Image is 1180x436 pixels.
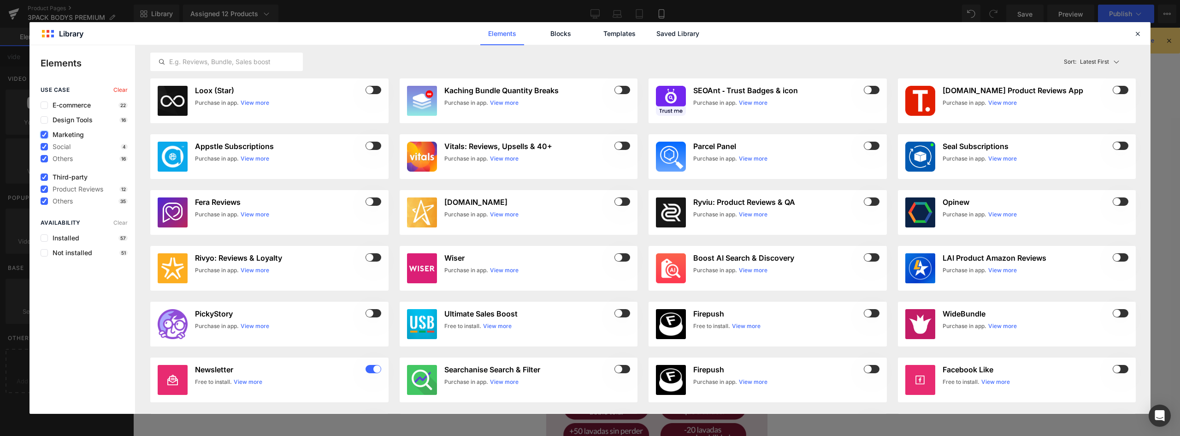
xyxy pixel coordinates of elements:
[693,210,737,219] div: Purchase in app.
[739,378,767,386] a: View more
[195,210,239,219] div: Purchase in app.
[158,253,188,283] img: 911edb42-71e6-4210-8dae-cbf10c40066b.png
[195,253,364,263] h3: Rivyo: Reviews & Loyalty
[48,234,79,242] span: Installed
[480,22,524,45] a: Elements
[490,266,519,275] a: View more
[444,253,613,263] h3: Wiser
[48,131,84,138] span: Marketing
[119,117,128,123] p: 16
[656,365,686,395] img: Firepush.png
[943,309,1111,318] h3: WideBundle
[241,155,269,163] a: View more
[195,365,364,374] h3: Newsletter
[988,266,1017,275] a: View more
[195,197,364,207] h3: Fera Reviews
[41,220,81,226] span: Availability
[905,86,935,116] img: 1eba8361-494e-4e64-aaaa-f99efda0f44d.png
[48,249,92,257] span: Not installed
[151,56,302,67] input: E.g. Reviews, Bundle, Sales boost...
[118,198,128,204] p: 35
[48,155,73,162] span: Others
[158,86,188,116] img: loox.jpg
[118,235,128,241] p: 57
[693,197,862,207] h3: Ryviu: Product Reviews & QA
[905,197,935,227] img: opinew.jpg
[48,173,88,181] span: Third-party
[693,322,730,330] div: Free to install.
[981,378,1010,386] a: View more
[988,210,1017,219] a: View more
[121,144,128,149] p: 4
[483,322,512,330] a: View more
[988,99,1017,107] a: View more
[241,322,269,330] a: View more
[905,309,935,339] img: 36d3ff60-5281-42d0-85d8-834f522fc7c5.jpeg
[195,322,239,330] div: Purchase in app.
[490,210,519,219] a: View more
[119,156,128,161] p: 16
[444,142,613,151] h3: Vitals: Reviews, Upsells & 40+
[539,22,583,45] a: Blocks
[693,86,862,95] h3: SEOAnt ‑ Trust Badges & icon
[119,186,128,192] p: 12
[444,155,488,163] div: Purchase in app.
[234,378,262,386] a: View more
[48,185,103,193] span: Product Reviews
[444,309,613,318] h3: Ultimate Sales Boost
[444,365,613,374] h3: Searchanise Search & Filter
[444,197,613,207] h3: [DOMAIN_NAME]
[444,86,613,95] h3: Kaching Bundle Quantity Breaks
[693,309,862,318] h3: Firepush
[195,142,364,151] h3: Appstle Subscriptions
[241,99,269,107] a: View more
[943,155,986,163] div: Purchase in app.
[48,116,93,124] span: Design Tools
[444,322,481,330] div: Free to install.
[241,266,269,275] a: View more
[1060,53,1136,71] button: Latest FirstSort:Latest First
[113,220,128,226] span: Clear
[693,99,737,107] div: Purchase in app.
[656,22,700,45] a: Saved Library
[943,322,986,330] div: Purchase in app.
[988,155,1017,163] a: View more
[407,253,437,283] img: wiser.jpg
[490,155,519,163] a: View more
[693,365,862,374] h3: Firepush
[41,56,135,70] p: Elements
[407,309,437,339] img: 3d6d78c5-835f-452f-a64f-7e63b096ca19.png
[118,102,128,108] p: 22
[597,22,641,45] a: Templates
[656,253,686,283] img: 35472539-a713-48dd-a00c-afbdca307b79.png
[905,253,935,283] img: CMry4dSL_YIDEAE=.png
[1064,59,1076,65] span: Sort:
[693,266,737,275] div: Purchase in app.
[407,365,437,395] img: SmartSearch.png
[158,142,188,172] img: 6187dec1-c00a-4777-90eb-316382325808.webp
[656,86,686,116] img: 9f98ff4f-a019-4e81-84a1-123c6986fecc.png
[113,87,128,93] span: Clear
[943,378,979,386] div: Free to install.
[656,309,686,339] img: Firepush.png
[943,253,1111,263] h3: LAI Product Amazon Reviews
[158,309,188,339] img: PickyStory.png
[905,142,935,172] img: 42507938-1a07-4996-be12-859afe1b335a.png
[158,197,188,227] img: 4b6b591765c9b36332c4e599aea727c6_512x512.png
[41,87,70,93] span: use case
[943,266,986,275] div: Purchase in app.
[943,86,1111,95] h3: [DOMAIN_NAME] Product Reviews App
[444,210,488,219] div: Purchase in app.
[407,142,437,172] img: 26b75d61-258b-461b-8cc3-4bcb67141ce0.png
[48,102,91,109] span: E-commerce
[407,86,437,116] img: 1fd9b51b-6ce7-437c-9b89-91bf9a4813c7.webp
[490,99,519,107] a: View more
[732,322,761,330] a: View more
[943,365,1111,374] h3: Facebook Like
[1080,58,1109,66] p: Latest First
[739,155,767,163] a: View more
[943,210,986,219] div: Purchase in app.
[943,197,1111,207] h3: Opinew
[48,143,71,150] span: Social
[693,142,862,151] h3: Parcel Panel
